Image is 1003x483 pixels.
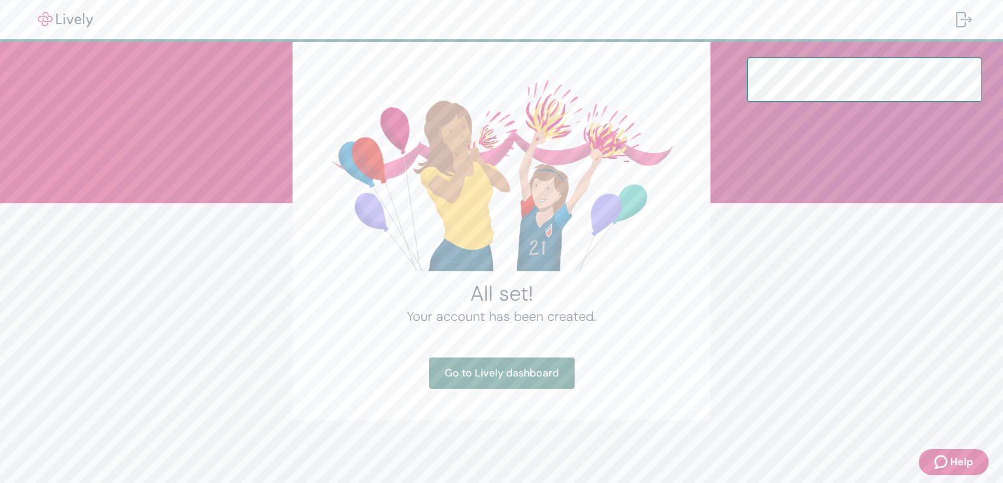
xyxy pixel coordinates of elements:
a: Go to Lively dashboard [429,358,575,389]
span: Help [950,454,973,470]
h2: All set! [324,280,679,307]
img: Lively [29,12,102,27]
button: Zendesk support iconHelp [919,449,989,475]
button: Log out [946,4,982,35]
svg: Zendesk support icon [934,454,950,470]
h4: Your account has been created. [324,307,679,326]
